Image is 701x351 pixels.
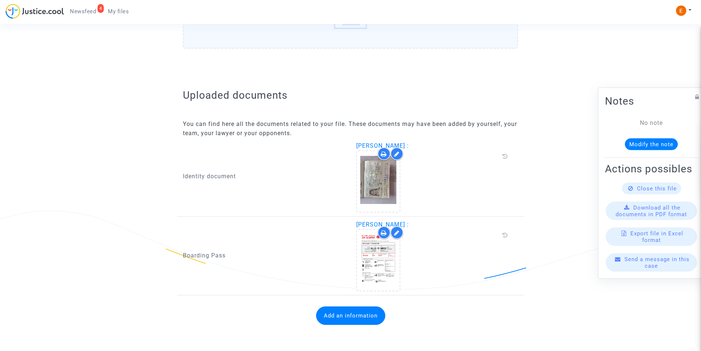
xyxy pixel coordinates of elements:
span: [PERSON_NAME] : [356,221,409,228]
h2: Notes [605,94,698,107]
span: [PERSON_NAME] : [356,142,409,149]
a: My files [102,6,135,17]
span: Send a message in this case [624,256,690,269]
div: No note [616,118,687,127]
p: Boarding Pass [183,251,345,260]
span: Close this file [637,185,677,192]
h2: Uploaded documents [183,89,518,102]
img: ACg8ocIeiFvHKe4dA5oeRFd_CiCnuxWUEc1A2wYhRJE3TTWt=s96-c [676,6,686,16]
button: Modify the note [625,138,678,150]
a: 4Newsfeed [64,6,102,17]
img: jc-logo.svg [6,4,64,19]
p: Identity document [183,172,345,181]
h2: Actions possibles [605,162,698,175]
span: You can find here all the documents related to your file. These documents may have been added by ... [183,120,517,137]
span: My files [108,8,129,15]
span: Export file in Excel format [630,230,683,243]
span: Download all the documents in PDF format [616,204,687,217]
button: Add an information [316,306,385,325]
span: Newsfeed [70,8,96,15]
div: 4 [98,4,104,13]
